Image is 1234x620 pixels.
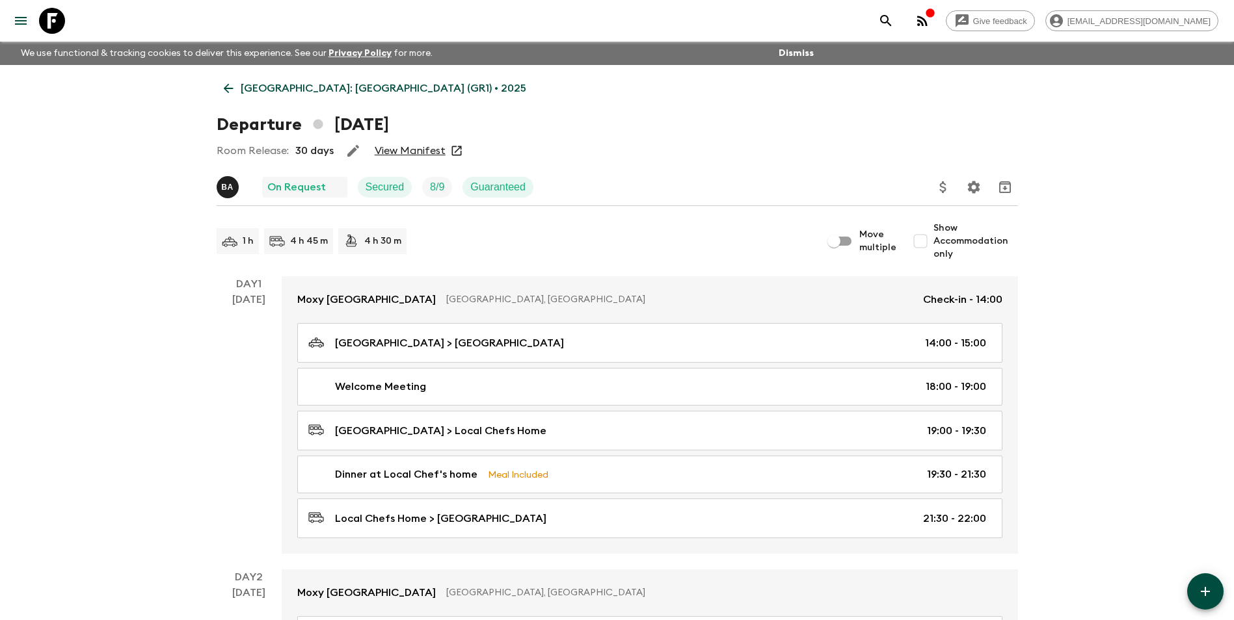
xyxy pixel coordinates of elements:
p: 4 h 45 m [290,235,328,248]
p: 1 h [243,235,254,248]
span: Byron Anderson [217,180,241,190]
p: 19:30 - 21:30 [927,467,986,482]
p: [GEOGRAPHIC_DATA] > Local Chefs Home [335,423,546,439]
a: Moxy [GEOGRAPHIC_DATA][GEOGRAPHIC_DATA], [GEOGRAPHIC_DATA]Check-in - 14:00 [282,276,1018,323]
p: Local Chefs Home > [GEOGRAPHIC_DATA] [335,511,546,526]
p: [GEOGRAPHIC_DATA], [GEOGRAPHIC_DATA] [446,586,992,599]
p: Meal Included [488,467,548,482]
p: 18:00 - 19:00 [926,379,986,394]
p: 30 days [295,143,334,159]
button: Settings [961,174,987,200]
p: Check-in - 14:00 [923,292,1002,307]
p: B A [221,182,234,192]
a: Dinner at Local Chef's homeMeal Included19:30 - 21:30 [297,456,1002,493]
a: [GEOGRAPHIC_DATA] > Local Chefs Home19:00 - 19:30 [297,411,1002,450]
button: Update Price, Early Bird Discount and Costs [930,174,956,200]
p: Moxy [GEOGRAPHIC_DATA] [297,292,436,307]
p: 8 / 9 [430,179,444,195]
p: Room Release: [217,143,289,159]
button: BA [217,176,241,198]
p: Day 1 [217,276,282,292]
a: Give feedback [946,10,1035,31]
div: [DATE] [232,292,265,554]
p: Welcome Meeting [335,379,426,394]
p: We use functional & tracking cookies to deliver this experience. See our for more. [16,42,438,65]
div: Trip Fill [422,177,452,198]
p: 19:00 - 19:30 [927,423,986,439]
a: [GEOGRAPHIC_DATA] > [GEOGRAPHIC_DATA]14:00 - 15:00 [297,323,1002,363]
button: search adventures [873,8,899,34]
div: [EMAIL_ADDRESS][DOMAIN_NAME] [1045,10,1218,31]
span: [EMAIL_ADDRESS][DOMAIN_NAME] [1060,16,1218,26]
a: Moxy [GEOGRAPHIC_DATA][GEOGRAPHIC_DATA], [GEOGRAPHIC_DATA] [282,569,1018,616]
a: Welcome Meeting18:00 - 19:00 [297,368,1002,406]
span: Move multiple [859,228,897,254]
h1: Departure [DATE] [217,112,389,138]
button: Archive (Completed, Cancelled or Unsynced Departures only) [992,174,1018,200]
div: Secured [358,177,412,198]
span: Give feedback [966,16,1034,26]
p: Day 2 [217,569,282,585]
p: Dinner at Local Chef's home [335,467,477,482]
p: 14:00 - 15:00 [925,335,986,351]
p: [GEOGRAPHIC_DATA] > [GEOGRAPHIC_DATA] [335,335,564,351]
p: 21:30 - 22:00 [923,511,986,526]
p: 4 h 30 m [364,235,401,248]
p: Guaranteed [470,179,526,195]
p: [GEOGRAPHIC_DATA]: [GEOGRAPHIC_DATA] (GR1) • 2025 [241,81,526,96]
p: On Request [267,179,326,195]
button: Dismiss [775,44,817,62]
a: Privacy Policy [329,49,392,58]
a: [GEOGRAPHIC_DATA]: [GEOGRAPHIC_DATA] (GR1) • 2025 [217,75,533,101]
a: Local Chefs Home > [GEOGRAPHIC_DATA]21:30 - 22:00 [297,498,1002,538]
a: View Manifest [375,144,446,157]
button: menu [8,8,34,34]
span: Show Accommodation only [933,222,1018,261]
p: [GEOGRAPHIC_DATA], [GEOGRAPHIC_DATA] [446,293,913,306]
p: Moxy [GEOGRAPHIC_DATA] [297,585,436,601]
p: Secured [366,179,405,195]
